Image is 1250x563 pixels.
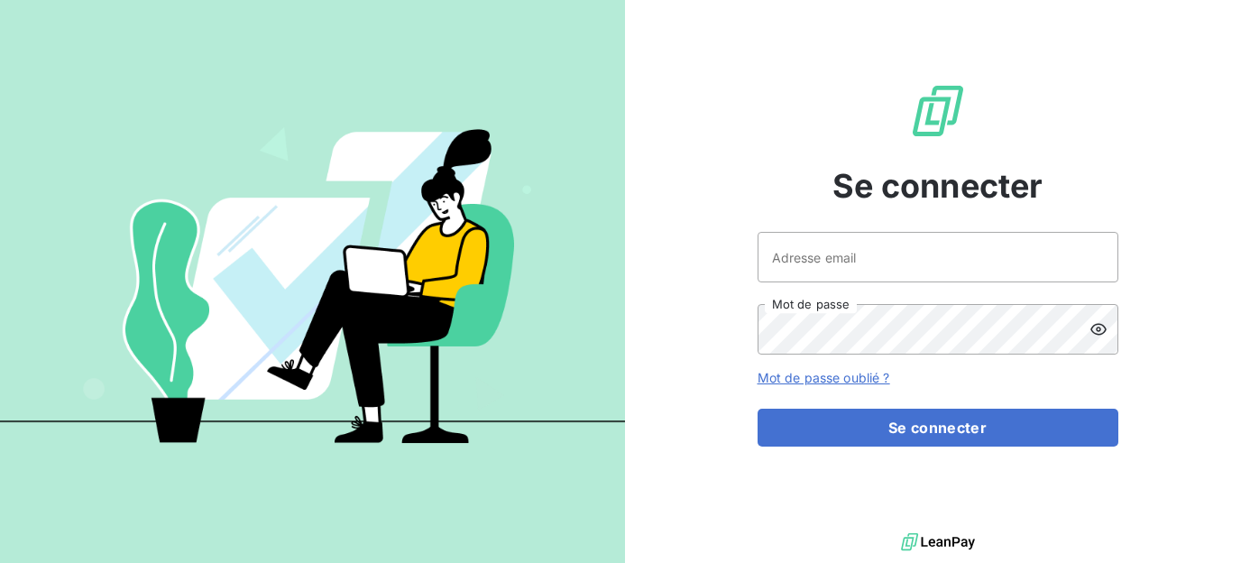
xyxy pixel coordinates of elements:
[832,162,1043,210] span: Se connecter
[758,409,1118,447] button: Se connecter
[909,82,967,140] img: Logo LeanPay
[758,232,1118,282] input: placeholder
[901,529,975,556] img: logo
[758,370,890,385] a: Mot de passe oublié ?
